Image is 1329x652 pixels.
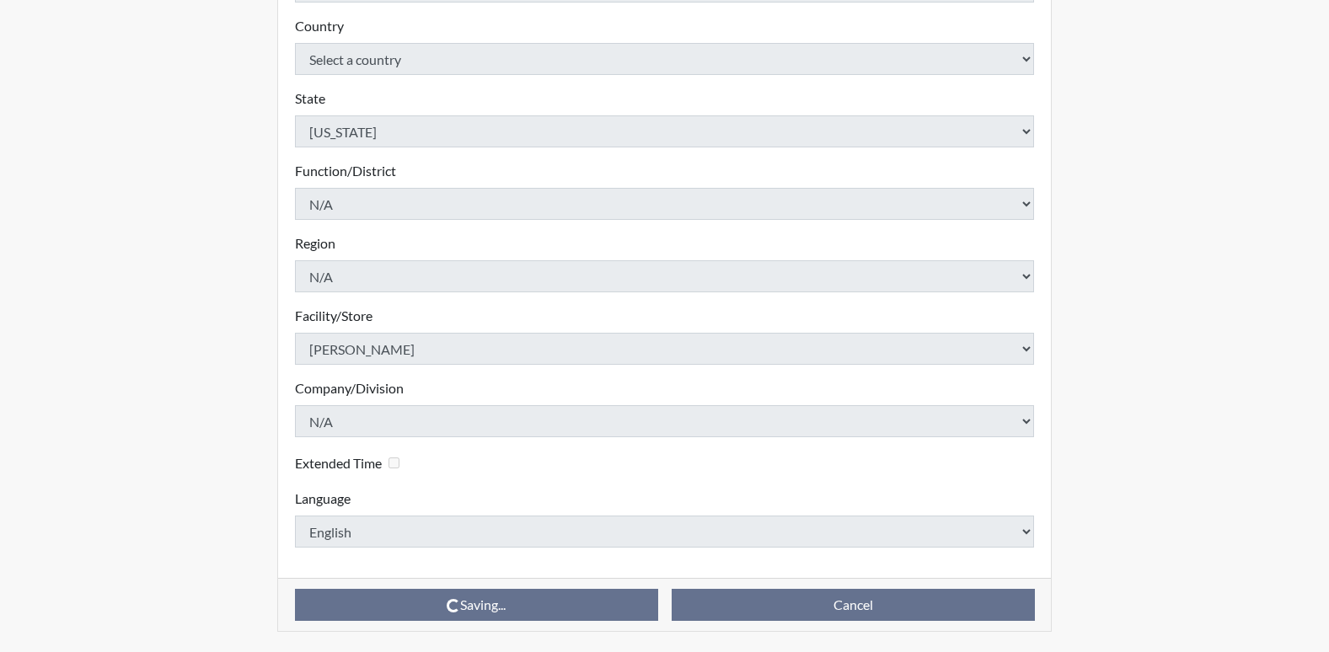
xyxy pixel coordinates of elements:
[295,16,344,36] label: Country
[295,88,325,109] label: State
[295,489,351,509] label: Language
[295,233,335,254] label: Region
[295,161,396,181] label: Function/District
[295,378,404,398] label: Company/Division
[295,306,372,326] label: Facility/Store
[672,589,1035,621] button: Cancel
[295,589,658,621] button: Saving...
[295,451,406,475] div: Checking this box will provide the interviewee with an accomodation of extra time to answer each ...
[295,453,382,473] label: Extended Time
